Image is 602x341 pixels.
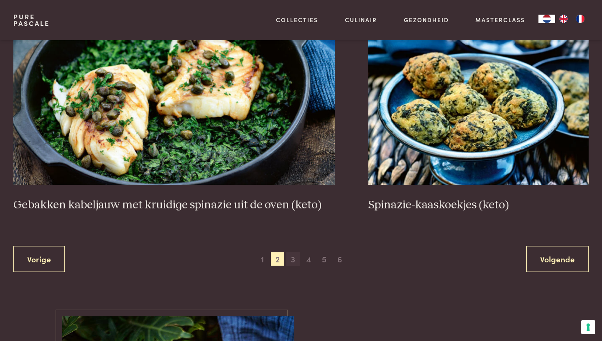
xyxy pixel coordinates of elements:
[368,18,589,213] a: Spinazie-kaaskoekjes (keto) Spinazie-kaaskoekjes (keto)
[538,15,589,23] aside: Language selected: Nederlands
[555,15,572,23] a: EN
[572,15,589,23] a: FR
[13,246,65,272] a: Vorige
[404,15,449,24] a: Gezondheid
[318,252,331,266] span: 5
[255,252,269,266] span: 1
[276,15,318,24] a: Collecties
[368,198,589,213] h3: Spinazie-kaaskoekjes (keto)
[333,252,347,266] span: 6
[555,15,589,23] ul: Language list
[526,246,589,272] a: Volgende
[302,252,316,266] span: 4
[13,13,50,27] a: PurePascale
[286,252,300,266] span: 3
[538,15,555,23] a: NL
[475,15,525,24] a: Masterclass
[538,15,555,23] div: Language
[581,320,595,334] button: Uw voorkeuren voor toestemming voor trackingtechnologieën
[13,18,335,185] img: Gebakken kabeljauw met kruidige spinazie uit de oven (keto)
[345,15,377,24] a: Culinair
[13,198,335,213] h3: Gebakken kabeljauw met kruidige spinazie uit de oven (keto)
[271,252,284,266] span: 2
[368,18,589,185] img: Spinazie-kaaskoekjes (keto)
[13,18,335,213] a: Gebakken kabeljauw met kruidige spinazie uit de oven (keto) Gebakken kabeljauw met kruidige spina...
